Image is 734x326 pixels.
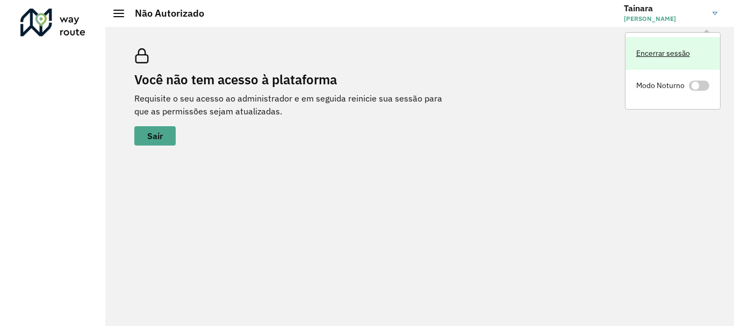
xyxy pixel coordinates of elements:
h2: Não Autorizado [124,8,204,19]
span: [PERSON_NAME] [624,14,704,24]
p: Requisite o seu acesso ao administrador e em seguida reinicie sua sessão para que as permissões s... [134,92,457,118]
a: Encerrar sessão [625,37,720,70]
span: Sair [147,132,163,140]
button: button [134,126,176,146]
h3: Tainara [624,3,704,13]
span: Modo Noturno [636,80,685,91]
h2: Você não tem acesso à plataforma [134,72,457,88]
